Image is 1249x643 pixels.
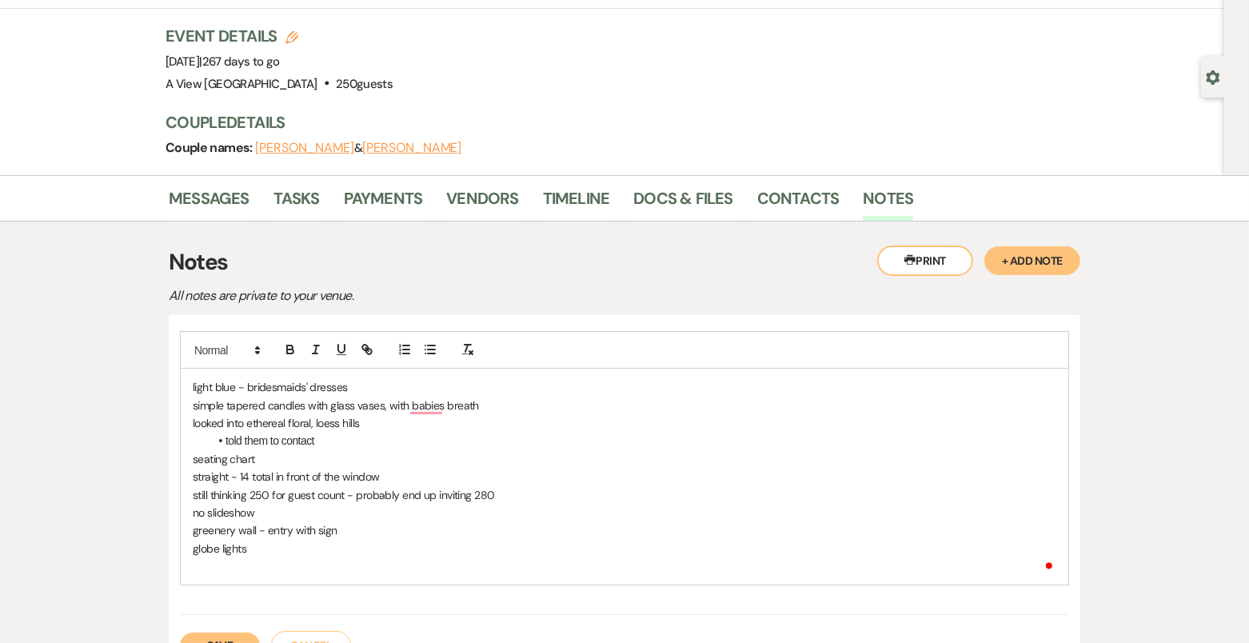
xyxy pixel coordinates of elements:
[169,186,249,221] a: Messages
[446,186,518,221] a: Vendors
[199,54,279,70] span: |
[633,186,732,221] a: Docs & Files
[193,397,1056,414] p: simple tapered candles with glass vases, with babies breath
[757,186,840,221] a: Contacts
[1206,69,1220,84] button: Open lead details
[273,186,320,221] a: Tasks
[169,286,728,306] p: All notes are private to your venue.
[202,54,280,70] span: 267 days to go
[193,414,1056,432] p: looked into ethereal floral, loess hills
[166,111,1061,134] h3: Couple Details
[166,76,317,92] span: A View [GEOGRAPHIC_DATA]
[193,378,1056,396] p: light blue - bridesmaids' dresses
[543,186,610,221] a: Timeline
[193,521,1056,539] p: greenery wall - entry with sign
[863,186,913,221] a: Notes
[209,432,1056,449] li: told them to contact
[193,486,1056,504] p: still thinking 250 for guest count - probably end up inviting 280
[984,246,1080,275] button: + Add Note
[181,369,1068,585] div: To enrich screen reader interactions, please activate Accessibility in Grammarly extension settings
[169,246,1080,279] h3: Notes
[193,450,1056,468] p: seating chart
[362,142,461,154] button: [PERSON_NAME]
[193,504,1056,521] p: no slideshow
[193,540,1056,557] p: globe lights
[255,140,461,156] span: &
[166,25,393,47] h3: Event Details
[255,142,354,154] button: [PERSON_NAME]
[193,468,1056,485] p: straight - 14 total in front of the window
[166,139,255,156] span: Couple names:
[344,186,423,221] a: Payments
[166,54,280,70] span: [DATE]
[877,246,973,276] button: Print
[336,76,393,92] span: 250 guests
